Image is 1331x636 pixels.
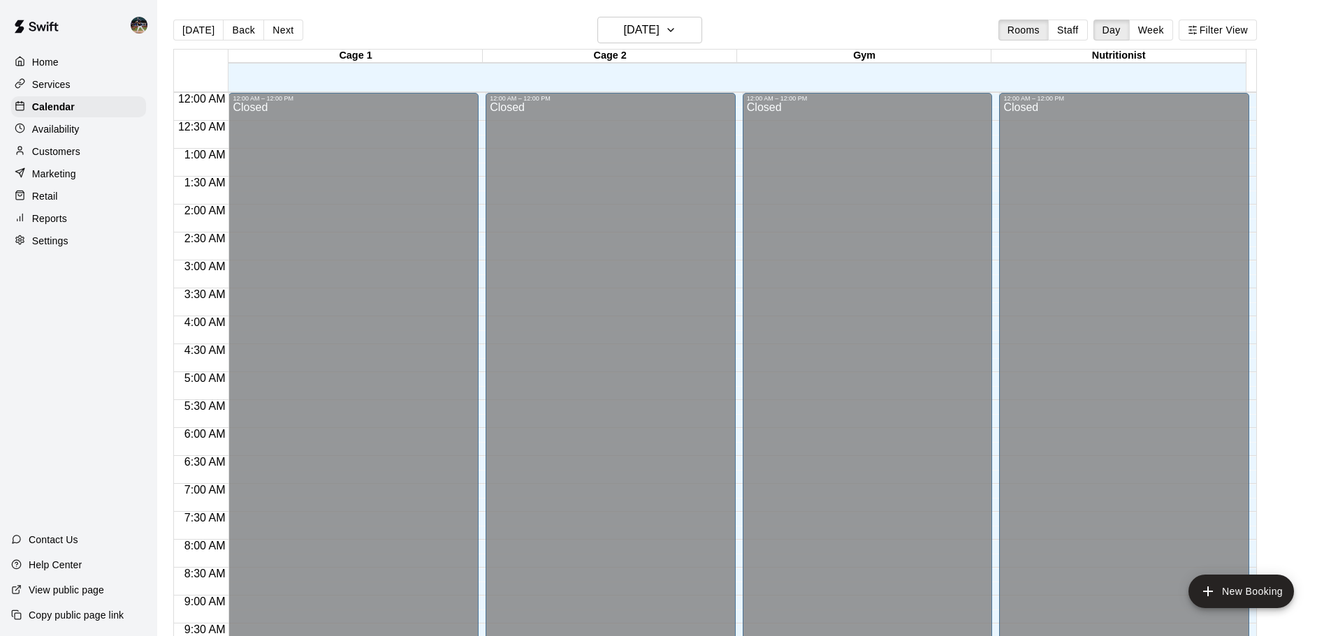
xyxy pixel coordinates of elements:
[32,167,76,181] p: Marketing
[181,232,229,244] span: 2:30 AM
[181,344,229,356] span: 4:30 AM
[131,17,147,34] img: Nolan Gilbert
[29,533,78,547] p: Contact Us
[1188,575,1294,608] button: add
[11,74,146,95] a: Services
[624,20,660,40] h6: [DATE]
[1093,20,1130,40] button: Day
[11,208,146,229] a: Reports
[1129,20,1173,40] button: Week
[128,11,157,39] div: Nolan Gilbert
[223,20,264,40] button: Back
[181,568,229,579] span: 8:30 AM
[11,230,146,251] a: Settings
[181,400,229,412] span: 5:30 AM
[228,50,483,63] div: Cage 1
[175,121,229,133] span: 12:30 AM
[32,212,67,225] p: Reports
[11,186,146,207] a: Retail
[998,20,1049,40] button: Rooms
[181,484,229,496] span: 7:00 AM
[32,100,75,114] p: Calendar
[181,149,229,161] span: 1:00 AM
[181,260,229,272] span: 3:00 AM
[181,512,229,524] span: 7:30 AM
[32,55,59,69] p: Home
[11,96,146,117] a: Calendar
[11,141,146,162] a: Customers
[181,428,229,440] span: 6:00 AM
[181,623,229,635] span: 9:30 AM
[181,456,229,468] span: 6:30 AM
[181,596,229,607] span: 9:00 AM
[32,234,68,248] p: Settings
[29,608,124,622] p: Copy public page link
[173,20,224,40] button: [DATE]
[490,95,732,102] div: 12:00 AM – 12:00 PM
[1048,20,1088,40] button: Staff
[181,540,229,552] span: 8:00 AM
[32,189,58,203] p: Retail
[29,558,82,572] p: Help Center
[263,20,303,40] button: Next
[11,163,146,184] a: Marketing
[483,50,737,63] div: Cage 2
[181,372,229,384] span: 5:00 AM
[991,50,1246,63] div: Nutritionist
[11,119,146,140] a: Availability
[181,288,229,300] span: 3:30 AM
[1003,95,1245,102] div: 12:00 AM – 12:00 PM
[175,93,229,105] span: 12:00 AM
[29,583,104,597] p: View public page
[32,77,71,91] p: Services
[32,122,80,136] p: Availability
[181,316,229,328] span: 4:00 AM
[181,177,229,188] span: 1:30 AM
[737,50,991,63] div: Gym
[181,205,229,216] span: 2:00 AM
[233,95,474,102] div: 12:00 AM – 12:00 PM
[11,52,146,73] a: Home
[1179,20,1257,40] button: Filter View
[747,95,989,102] div: 12:00 AM – 12:00 PM
[32,145,80,158] p: Customers
[597,17,702,43] button: [DATE]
